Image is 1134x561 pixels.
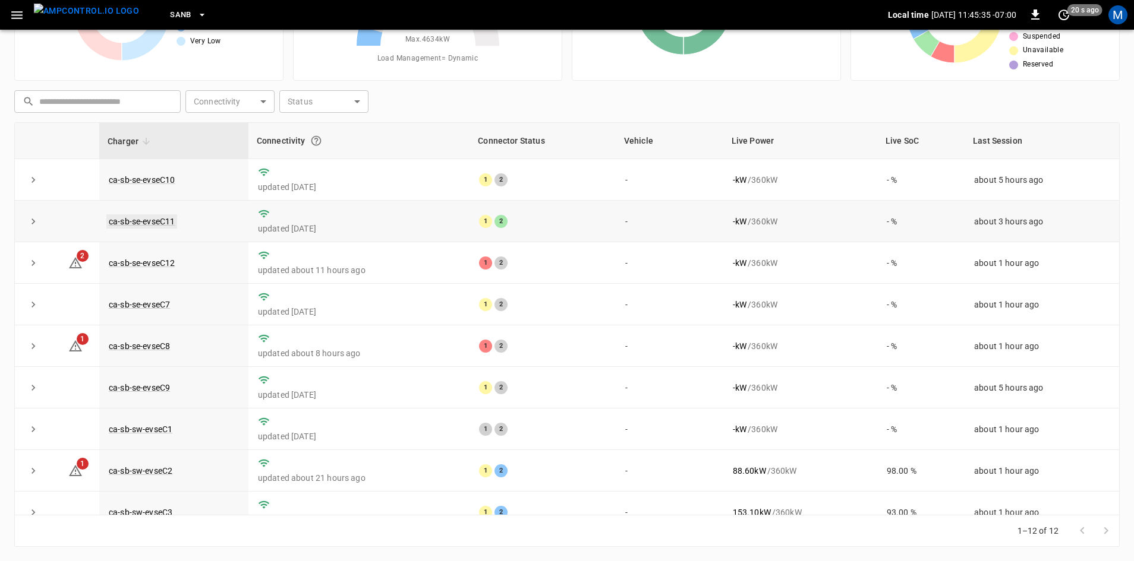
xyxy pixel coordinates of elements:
[24,337,42,355] button: expand row
[877,408,965,450] td: - %
[68,258,83,267] a: 2
[377,53,478,65] span: Load Management = Dynamic
[733,506,771,518] p: 153.10 kW
[77,250,89,262] span: 2
[257,130,461,151] div: Connectivity
[305,130,327,151] button: Connection between the charger and our software.
[733,174,746,186] p: - kW
[24,462,42,480] button: expand row
[723,123,877,159] th: Live Power
[877,242,965,284] td: - %
[479,173,492,186] div: 1
[494,215,508,228] div: 2
[258,430,460,442] p: updated [DATE]
[888,9,929,21] p: Local time
[108,134,154,148] span: Charger
[258,181,460,193] p: updated [DATE]
[931,9,1016,21] p: [DATE] 11:45:35 -07:00
[616,450,723,492] td: -
[109,508,172,517] a: ca-sb-sw-evseC3
[479,423,492,436] div: 1
[616,492,723,533] td: -
[1018,525,1059,537] p: 1–12 of 12
[733,174,868,186] div: / 360 kW
[494,464,508,477] div: 2
[479,215,492,228] div: 1
[733,506,868,518] div: / 360 kW
[965,325,1119,367] td: about 1 hour ago
[616,284,723,325] td: -
[965,242,1119,284] td: about 1 hour ago
[165,4,212,27] button: SanB
[190,36,221,47] span: Very Low
[479,340,492,353] div: 1
[877,284,965,325] td: - %
[733,299,746,310] p: - kW
[877,450,965,492] td: 98.00 %
[733,215,746,227] p: - kW
[877,123,965,159] th: Live SoC
[470,123,616,159] th: Connector Status
[733,465,868,477] div: / 360 kW
[877,159,965,201] td: - %
[24,171,42,189] button: expand row
[258,223,460,234] p: updated [DATE]
[34,4,139,18] img: ampcontrol.io logo
[258,389,460,401] p: updated [DATE]
[1108,5,1127,24] div: profile-icon
[965,408,1119,450] td: about 1 hour ago
[109,383,170,392] a: ca-sb-se-evseC9
[965,492,1119,533] td: about 1 hour ago
[616,123,723,159] th: Vehicle
[1023,31,1061,43] span: Suspended
[258,347,460,359] p: updated about 8 hours ago
[733,299,868,310] div: / 360 kW
[258,472,460,484] p: updated about 21 hours ago
[479,381,492,394] div: 1
[733,423,868,435] div: / 360 kW
[965,201,1119,242] td: about 3 hours ago
[479,506,492,519] div: 1
[109,341,170,351] a: ca-sb-se-evseC8
[733,257,868,269] div: / 360 kW
[1054,5,1073,24] button: set refresh interval
[77,333,89,345] span: 1
[733,423,746,435] p: - kW
[733,465,766,477] p: 88.60 kW
[1067,4,1102,16] span: 20 s ago
[1023,59,1053,71] span: Reserved
[733,340,746,352] p: - kW
[965,159,1119,201] td: about 5 hours ago
[1023,45,1063,56] span: Unavailable
[258,514,460,525] p: updated [DATE]
[965,123,1119,159] th: Last Session
[877,325,965,367] td: - %
[733,382,868,394] div: / 360 kW
[877,201,965,242] td: - %
[965,367,1119,408] td: about 5 hours ago
[733,382,746,394] p: - kW
[494,423,508,436] div: 2
[616,367,723,408] td: -
[877,492,965,533] td: 93.00 %
[494,506,508,519] div: 2
[109,175,175,185] a: ca-sb-se-evseC10
[616,159,723,201] td: -
[733,257,746,269] p: - kW
[877,367,965,408] td: - %
[77,458,89,470] span: 1
[109,300,170,309] a: ca-sb-se-evseC7
[733,215,868,227] div: / 360 kW
[494,381,508,394] div: 2
[68,341,83,350] a: 1
[258,264,460,276] p: updated about 11 hours ago
[616,242,723,284] td: -
[106,214,177,229] a: ca-sb-se-evseC11
[479,298,492,311] div: 1
[494,340,508,353] div: 2
[494,173,508,186] div: 2
[109,466,172,476] a: ca-sb-sw-evseC2
[24,254,42,272] button: expand row
[494,298,508,311] div: 2
[109,258,175,268] a: ca-sb-se-evseC12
